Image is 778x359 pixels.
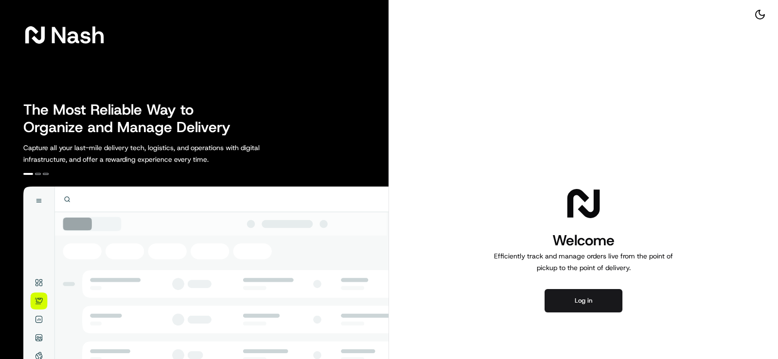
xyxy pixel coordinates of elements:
[23,142,303,165] p: Capture all your last-mile delivery tech, logistics, and operations with digital infrastructure, ...
[545,289,622,312] button: Log in
[51,25,105,45] span: Nash
[23,101,241,136] h2: The Most Reliable Way to Organize and Manage Delivery
[490,231,677,250] h1: Welcome
[490,250,677,274] p: Efficiently track and manage orders live from the point of pickup to the point of delivery.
